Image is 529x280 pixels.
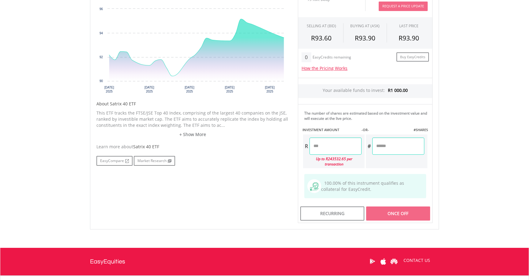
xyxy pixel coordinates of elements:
[96,6,289,98] div: Chart. Highcharts interactive chart.
[99,79,103,83] text: 90
[396,52,429,62] a: Buy EasyCredits
[104,86,114,93] text: [DATE] 2025
[185,86,194,93] text: [DATE] 2025
[96,6,289,98] svg: Interactive chart
[133,144,159,149] span: Satrix 40 ETF
[96,144,289,150] div: Learn more about
[90,248,125,275] a: EasyEquities
[304,111,430,121] div: The number of shares are estimated based on the investment value and will execute at the live price.
[307,23,336,28] div: SELLING AT (BID)
[99,32,103,35] text: 94
[298,84,432,98] div: Your available funds to invest:
[313,55,351,60] div: EasyCredits remaining
[303,155,362,168] div: Up to R243532.65 per transaction
[303,138,310,155] div: R
[388,252,399,271] a: Huawei
[379,2,428,11] button: Request A Price Update
[300,206,364,221] div: Recurring
[302,127,339,132] label: INVESTMENT AMOUNT
[366,138,372,155] div: #
[355,34,375,42] span: R93.90
[399,34,419,42] span: R93.90
[96,110,289,128] p: This ETF tracks the FTSE/JSE Top 40 Index, comprising of the largest 40 companies on the JSE, ran...
[388,87,408,93] span: R1 000.00
[414,127,428,132] label: #SHARES
[311,34,332,42] span: R93.60
[321,180,404,192] span: 100.00% of this instrument qualifies as collateral for EasyCredit.
[99,7,103,11] text: 96
[310,183,318,191] img: collateral-qualifying-green.svg
[144,86,154,93] text: [DATE] 2025
[302,65,347,71] a: How the Pricing Works
[225,86,234,93] text: [DATE] 2025
[378,252,388,271] a: Apple
[367,252,378,271] a: Google Play
[265,86,275,93] text: [DATE] 2025
[96,101,289,107] h5: About Satrix 40 ETF
[302,52,311,62] div: 0
[350,23,380,28] span: BUYING AT (ASK)
[366,206,430,221] div: Once Off
[96,156,133,166] a: EasyCompare
[134,156,175,166] a: Market Research
[96,131,289,138] a: + Show More
[362,127,369,132] label: -OR-
[399,23,418,28] div: LAST PRICE
[99,55,103,59] text: 92
[399,252,434,269] a: CONTACT US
